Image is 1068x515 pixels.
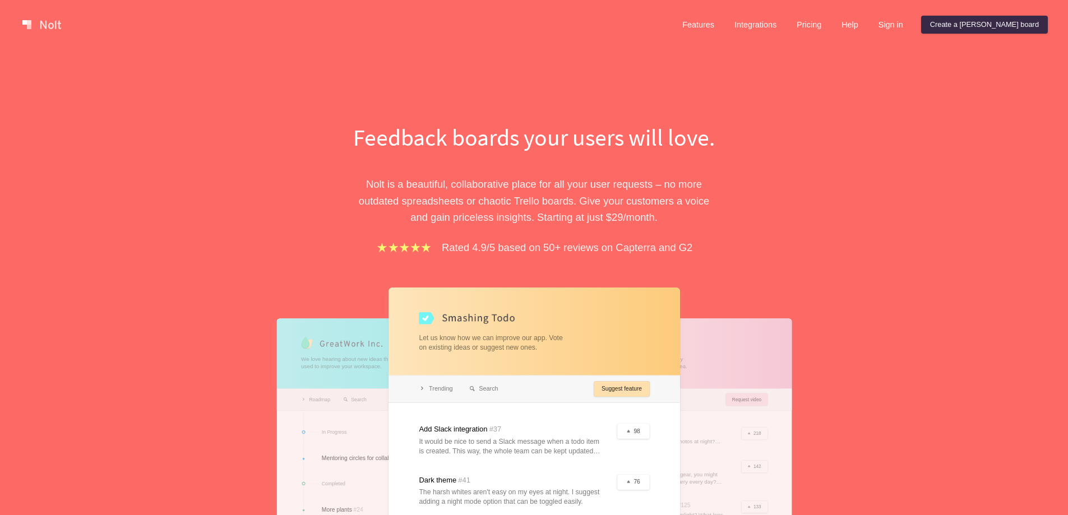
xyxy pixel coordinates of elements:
a: Pricing [788,16,830,34]
p: Nolt is a beautiful, collaborative place for all your user requests – no more outdated spreadshee... [341,176,728,225]
a: Sign in [870,16,912,34]
a: Create a [PERSON_NAME] board [921,16,1048,34]
p: Rated 4.9/5 based on 50+ reviews on Capterra and G2 [442,239,692,256]
a: Help [833,16,867,34]
img: stars.b067e34983.png [376,241,433,254]
a: Integrations [725,16,785,34]
h1: Feedback boards your users will love. [341,121,728,154]
a: Features [673,16,723,34]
